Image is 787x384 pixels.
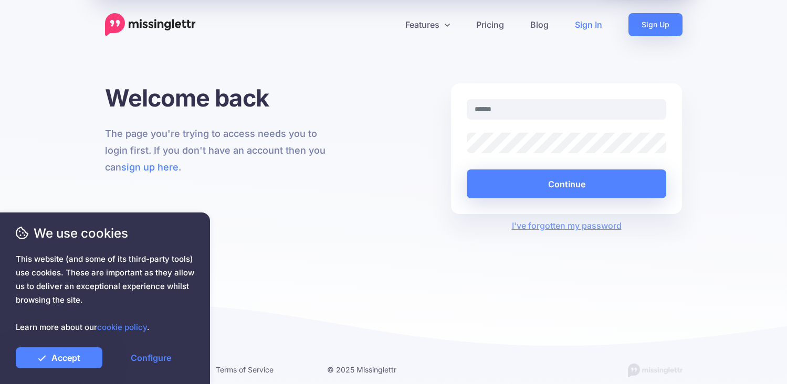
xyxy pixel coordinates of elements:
a: Accept [16,347,102,368]
span: We use cookies [16,224,194,242]
a: Features [392,13,463,36]
a: Pricing [463,13,517,36]
li: © 2025 Missinglettr [327,363,423,376]
h1: Welcome back [105,83,337,112]
span: This website (and some of its third-party tools) use cookies. These are important as they allow u... [16,252,194,334]
a: I've forgotten my password [512,220,622,231]
a: Sign In [562,13,615,36]
a: Terms of Service [216,365,274,374]
a: Configure [108,347,194,368]
p: The page you're trying to access needs you to login first. If you don't have an account then you ... [105,125,337,176]
a: Blog [517,13,562,36]
a: Sign Up [628,13,683,36]
a: cookie policy [97,322,147,332]
button: Continue [467,169,667,198]
a: sign up here [121,162,179,173]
